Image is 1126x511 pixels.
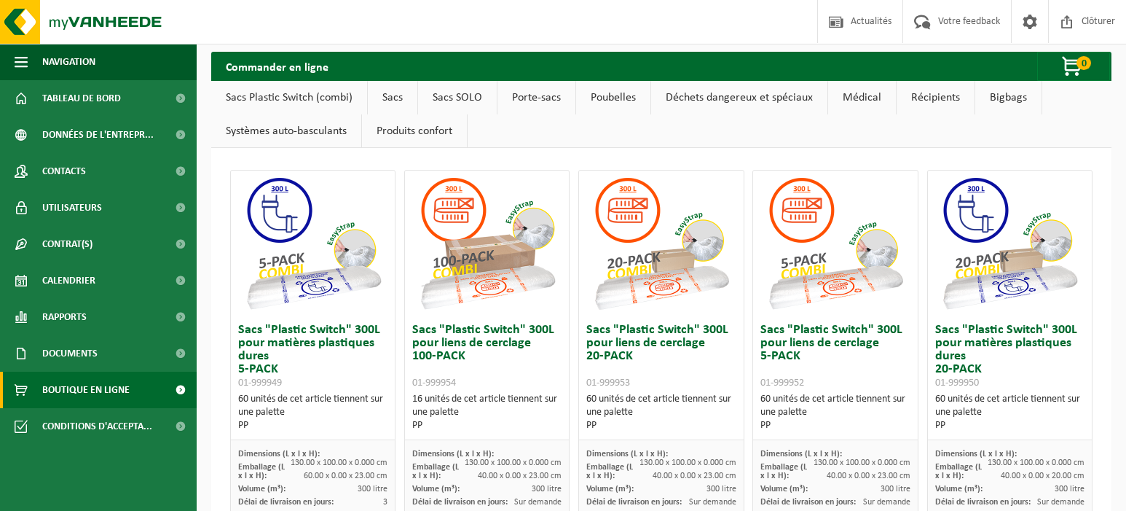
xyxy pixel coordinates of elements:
span: 01-999954 [412,378,456,389]
a: Récipients [897,81,975,114]
span: 40.00 x 0.00 x 23.00 cm [653,472,736,480]
span: Rapports [42,299,87,335]
h3: Sacs "Plastic Switch" 300L pour matières plastiques dures 20-PACK [935,324,1084,389]
span: 01-999950 [935,378,979,389]
a: Porte-sacs [497,81,575,114]
div: 60 unités de cet article tiennent sur une palette [760,393,910,432]
span: Sur demande [689,498,736,507]
span: Volume (m³): [412,485,460,494]
span: Volume (m³): [760,485,808,494]
span: Emballage (L x l x H): [586,463,633,480]
span: 40.00 x 0.00 x 23.00 cm [827,472,910,480]
button: 0 [1037,52,1110,81]
span: 300 litre [1055,485,1084,494]
span: 130.00 x 100.00 x 0.000 cm [814,459,910,467]
span: Emballage (L x l x H): [760,463,807,480]
span: Dimensions (L x l x H): [412,450,494,459]
span: Délai de livraison en jours: [412,498,508,507]
span: 40.00 x 0.00 x 23.00 cm [478,472,562,480]
span: 300 litre [881,485,910,494]
span: Contacts [42,153,86,190]
span: Délai de livraison en jours: [586,498,682,507]
span: Sur demande [863,498,910,507]
span: Tableau de bord [42,80,121,117]
span: Sur demande [1037,498,1084,507]
span: 40.00 x 0.00 x 20.00 cm [1001,472,1084,480]
a: Sacs [368,81,417,114]
span: Volume (m³): [586,485,634,494]
span: Délai de livraison en jours: [935,498,1031,507]
span: Volume (m³): [238,485,286,494]
span: 0 [1076,56,1091,70]
img: 01-999949 [240,171,386,316]
span: 01-999952 [760,378,804,389]
span: Navigation [42,44,95,80]
div: PP [935,419,1084,432]
span: Emballage (L x l x H): [238,463,285,480]
a: Médical [828,81,896,114]
span: Utilisateurs [42,190,102,226]
h3: Sacs "Plastic Switch" 300L pour liens de cerclage 20-PACK [586,324,736,389]
img: 01-999954 [414,171,560,316]
h3: Sacs "Plastic Switch" 300L pour liens de cerclage 100-PACK [412,324,562,389]
span: 130.00 x 100.00 x 0.000 cm [988,459,1084,467]
div: 60 unités de cet article tiennent sur une palette [238,393,387,432]
div: 60 unités de cet article tiennent sur une palette [935,393,1084,432]
span: 130.00 x 100.00 x 0.000 cm [465,459,562,467]
a: Sacs Plastic Switch (combi) [211,81,367,114]
span: 60.00 x 0.00 x 23.00 cm [304,472,387,480]
span: Conditions d'accepta... [42,408,152,445]
a: Systèmes auto-basculants [211,114,361,148]
a: Déchets dangereux et spéciaux [651,81,827,114]
span: 01-999953 [586,378,630,389]
span: Calendrier [42,262,95,299]
div: PP [586,419,736,432]
span: Dimensions (L x l x H): [760,450,842,459]
div: PP [412,419,562,432]
span: Emballage (L x l x H): [935,463,982,480]
span: Volume (m³): [935,485,983,494]
span: Sur demande [514,498,562,507]
span: Dimensions (L x l x H): [586,450,668,459]
h3: Sacs "Plastic Switch" 300L pour liens de cerclage 5-PACK [760,324,910,389]
span: Documents [42,335,98,372]
span: 01-999949 [238,378,282,389]
a: Poubelles [576,81,650,114]
h2: Commander en ligne [211,52,343,80]
span: 3 [383,498,387,507]
div: PP [238,419,387,432]
div: 16 unités de cet article tiennent sur une palette [412,393,562,432]
span: Dimensions (L x l x H): [935,450,1017,459]
span: 300 litre [532,485,562,494]
span: Données de l'entrepr... [42,117,154,153]
span: 300 litre [706,485,736,494]
a: Bigbags [975,81,1042,114]
span: Emballage (L x l x H): [412,463,459,480]
div: 60 unités de cet article tiennent sur une palette [586,393,736,432]
span: Délai de livraison en jours: [760,498,856,507]
span: Délai de livraison en jours: [238,498,334,507]
img: 01-999952 [763,171,908,316]
span: Boutique en ligne [42,372,130,408]
span: 300 litre [358,485,387,494]
img: 01-999953 [588,171,734,316]
a: Sacs SOLO [418,81,497,114]
a: Produits confort [362,114,467,148]
span: Contrat(s) [42,226,92,262]
h3: Sacs "Plastic Switch" 300L pour matières plastiques dures 5-PACK [238,324,387,389]
img: 01-999950 [937,171,1082,316]
span: Dimensions (L x l x H): [238,450,320,459]
span: 130.00 x 100.00 x 0.000 cm [639,459,736,467]
div: PP [760,419,910,432]
span: 130.00 x 100.00 x 0.000 cm [291,459,387,467]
